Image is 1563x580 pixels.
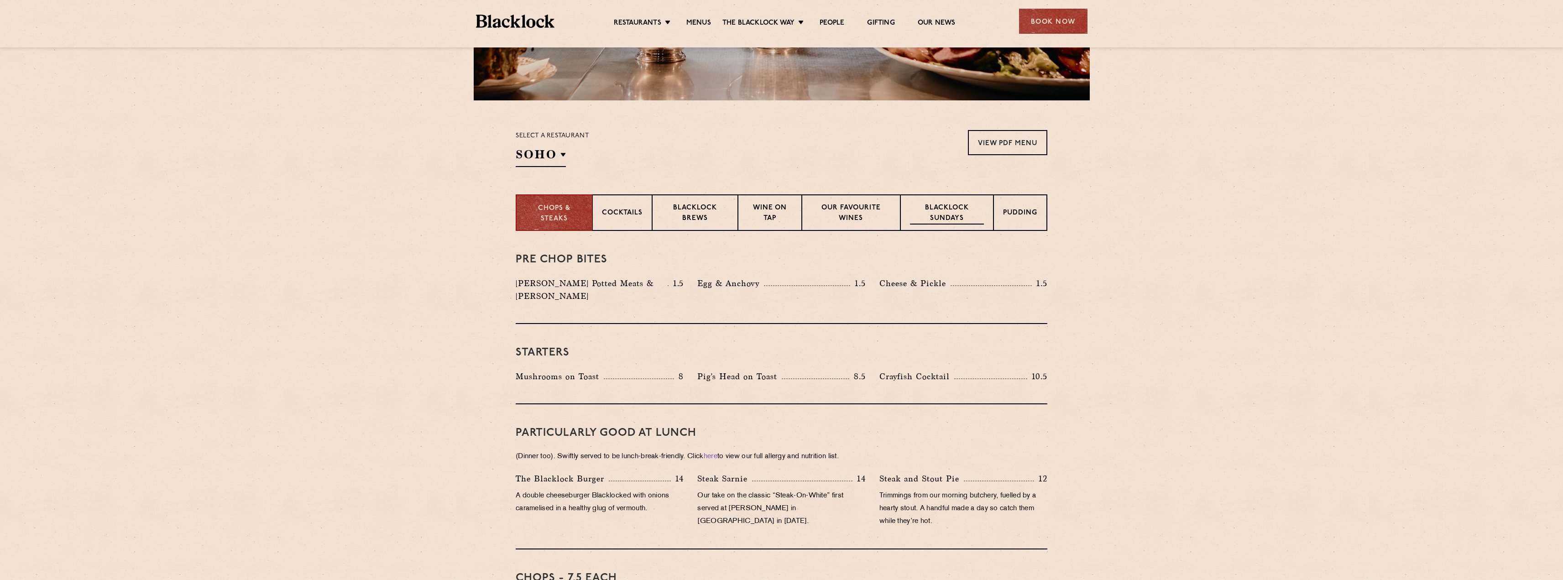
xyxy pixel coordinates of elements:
[516,472,609,485] p: The Blacklock Burger
[748,203,792,225] p: Wine on Tap
[968,130,1047,155] a: View PDF Menu
[476,15,555,28] img: BL_Textured_Logo-footer-cropped.svg
[516,277,668,303] p: [PERSON_NAME] Potted Meats & [PERSON_NAME]
[850,277,866,289] p: 1.5
[516,427,1047,439] h3: PARTICULARLY GOOD AT LUNCH
[516,146,566,167] h2: SOHO
[516,450,1047,463] p: (Dinner too). Swiftly served to be lunch-break-friendly. Click to view our full allergy and nutri...
[516,370,604,383] p: Mushrooms on Toast
[704,453,717,460] a: here
[879,472,964,485] p: Steak and Stout Pie
[674,371,684,382] p: 8
[722,19,795,29] a: The Blacklock Way
[697,277,764,290] p: Egg & Anchovy
[1034,473,1047,485] p: 12
[697,370,782,383] p: Pig's Head on Toast
[686,19,711,29] a: Menus
[697,472,752,485] p: Steak Sarnie
[516,347,1047,359] h3: Starters
[614,19,661,29] a: Restaurants
[852,473,866,485] p: 14
[697,490,865,528] p: Our take on the classic “Steak-On-White” first served at [PERSON_NAME] in [GEOGRAPHIC_DATA] in [D...
[879,277,951,290] p: Cheese & Pickle
[879,370,954,383] p: Crayfish Cocktail
[820,19,844,29] a: People
[811,203,890,225] p: Our favourite wines
[1019,9,1087,34] div: Book Now
[849,371,866,382] p: 8.5
[516,490,684,515] p: A double cheeseburger Blacklocked with onions caramelised in a healthy glug of vermouth.
[867,19,894,29] a: Gifting
[662,203,728,225] p: Blacklock Brews
[516,130,589,142] p: Select a restaurant
[918,19,956,29] a: Our News
[879,490,1047,528] p: Trimmings from our morning butchery, fuelled by a hearty stout. A handful made a day so catch the...
[1032,277,1047,289] p: 1.5
[669,277,684,289] p: 1.5
[516,254,1047,266] h3: Pre Chop Bites
[526,204,583,224] p: Chops & Steaks
[1003,208,1037,219] p: Pudding
[671,473,684,485] p: 14
[910,203,984,225] p: Blacklock Sundays
[602,208,643,219] p: Cocktails
[1027,371,1047,382] p: 10.5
